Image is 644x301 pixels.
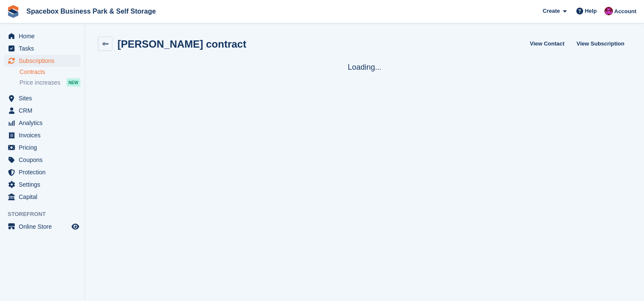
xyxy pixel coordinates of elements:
[19,105,70,116] span: CRM
[19,129,70,141] span: Invoices
[7,5,20,18] img: stora-icon-8386f47178a22dfd0bd8f6a31ec36ba5ce8667c1dd55bd0f319d3a0aa187defe.svg
[8,210,85,219] span: Storefront
[19,191,70,203] span: Capital
[4,117,80,129] a: menu
[20,68,80,76] a: Contracts
[573,37,628,51] a: View Subscription
[527,37,568,51] a: View Contact
[614,7,636,16] span: Account
[66,78,80,87] div: NEW
[604,7,613,15] img: Shitika Balanath
[4,129,80,141] a: menu
[23,4,159,18] a: Spacebox Business Park & Self Storage
[4,154,80,166] a: menu
[543,7,560,15] span: Create
[19,30,70,42] span: Home
[4,221,80,233] a: menu
[4,92,80,104] a: menu
[117,38,246,50] h2: [PERSON_NAME] contract
[70,221,80,232] a: Preview store
[20,78,80,87] a: Price increases NEW
[19,92,70,104] span: Sites
[4,43,80,54] a: menu
[19,221,70,233] span: Online Store
[19,179,70,190] span: Settings
[4,105,80,116] a: menu
[20,79,60,87] span: Price increases
[4,55,80,67] a: menu
[4,142,80,153] a: menu
[19,142,70,153] span: Pricing
[19,55,70,67] span: Subscriptions
[4,166,80,178] a: menu
[4,30,80,42] a: menu
[19,117,70,129] span: Analytics
[4,179,80,190] a: menu
[19,154,70,166] span: Coupons
[585,7,597,15] span: Help
[98,61,631,73] div: Loading...
[4,191,80,203] a: menu
[19,166,70,178] span: Protection
[19,43,70,54] span: Tasks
